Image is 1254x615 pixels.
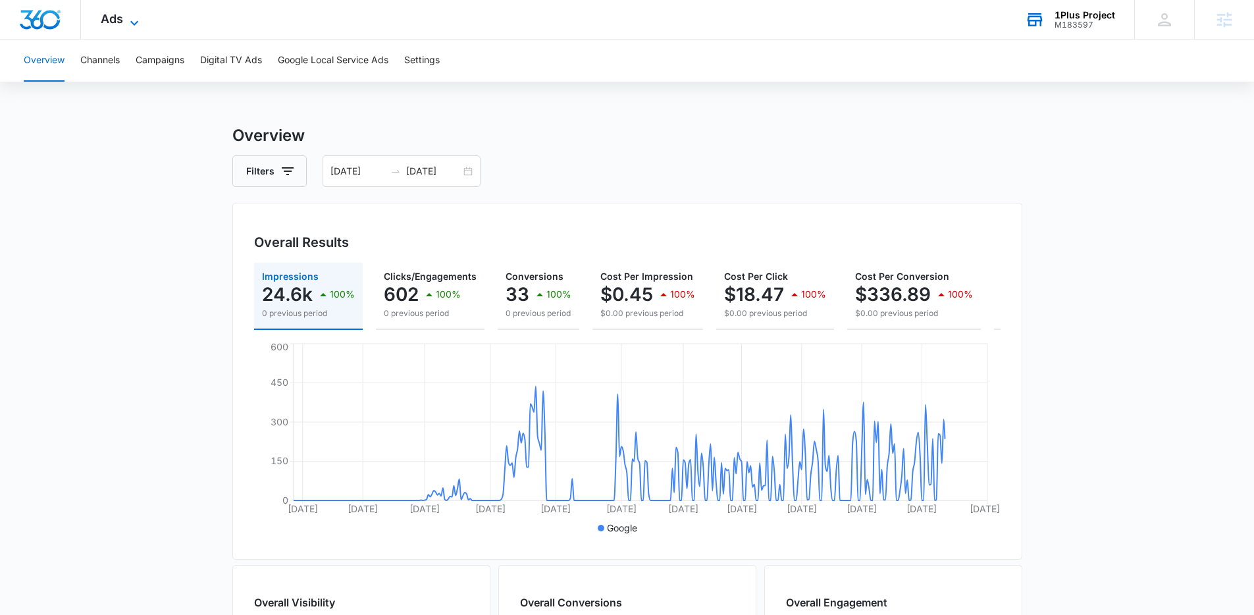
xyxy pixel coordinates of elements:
[600,271,693,282] span: Cost Per Impression
[384,284,419,305] p: 602
[1055,10,1115,20] div: account name
[607,521,637,535] p: Google
[969,503,999,514] tspan: [DATE]
[271,416,288,427] tspan: 300
[262,284,313,305] p: 24.6k
[906,503,937,514] tspan: [DATE]
[384,307,477,319] p: 0 previous period
[348,503,378,514] tspan: [DATE]
[506,307,571,319] p: 0 previous period
[271,455,288,466] tspan: 150
[254,232,349,252] h3: Overall Results
[855,284,931,305] p: $336.89
[136,40,184,82] button: Campaigns
[232,124,1022,147] h3: Overview
[540,503,571,514] tspan: [DATE]
[271,377,288,388] tspan: 450
[726,503,756,514] tspan: [DATE]
[724,284,784,305] p: $18.47
[262,307,355,319] p: 0 previous period
[330,290,355,299] p: 100%
[282,495,288,506] tspan: 0
[330,164,385,178] input: Start date
[24,40,65,82] button: Overview
[724,307,826,319] p: $0.00 previous period
[668,503,698,514] tspan: [DATE]
[670,290,695,299] p: 100%
[855,307,973,319] p: $0.00 previous period
[786,503,816,514] tspan: [DATE]
[506,271,563,282] span: Conversions
[390,166,401,176] span: to
[200,40,262,82] button: Digital TV Ads
[406,164,461,178] input: End date
[262,271,319,282] span: Impressions
[786,595,887,610] h2: Overall Engagement
[600,284,653,305] p: $0.45
[404,40,440,82] button: Settings
[278,40,388,82] button: Google Local Service Ads
[724,271,788,282] span: Cost Per Click
[546,290,571,299] p: 100%
[390,166,401,176] span: swap-right
[384,271,477,282] span: Clicks/Engagements
[600,307,695,319] p: $0.00 previous period
[80,40,120,82] button: Channels
[475,503,505,514] tspan: [DATE]
[506,284,529,305] p: 33
[847,503,877,514] tspan: [DATE]
[801,290,826,299] p: 100%
[254,595,363,610] h2: Overall Visibility
[436,290,461,299] p: 100%
[855,271,949,282] span: Cost Per Conversion
[1055,20,1115,30] div: account id
[409,503,440,514] tspan: [DATE]
[101,12,123,26] span: Ads
[232,155,307,187] button: Filters
[287,503,317,514] tspan: [DATE]
[606,503,636,514] tspan: [DATE]
[520,595,622,610] h2: Overall Conversions
[271,341,288,352] tspan: 600
[948,290,973,299] p: 100%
